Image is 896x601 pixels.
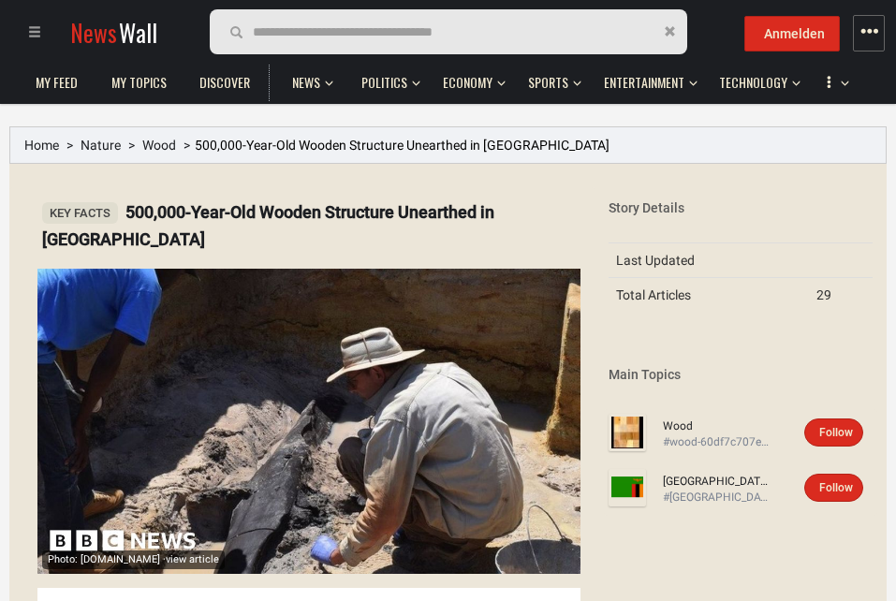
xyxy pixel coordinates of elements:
[595,56,698,101] button: Entertainment
[292,74,320,91] span: News
[609,198,873,217] div: Story Details
[199,74,250,91] span: Discover
[166,553,219,565] span: view article
[36,74,78,91] span: My Feed
[764,26,825,41] span: Anmelden
[609,365,873,384] div: Main Topics
[663,434,770,450] div: #wood-60df7c707e62b
[142,138,176,153] a: Wood
[528,74,568,91] span: Sports
[609,414,646,451] img: Profile picture of Wood
[609,278,809,313] td: Total Articles
[443,74,492,91] span: Economy
[663,474,770,490] a: [GEOGRAPHIC_DATA]
[819,426,853,439] span: Follow
[24,138,59,153] a: Home
[819,481,853,494] span: Follow
[352,65,417,101] a: Politics
[433,56,506,101] button: Economy
[663,418,770,434] a: Wood
[663,490,770,506] div: #[GEOGRAPHIC_DATA]
[604,74,684,91] span: Entertainment
[710,56,801,101] button: Technology
[595,65,694,101] a: Entertainment
[809,278,873,313] td: 29
[352,56,420,101] button: Politics
[433,65,502,101] a: Economy
[81,138,121,153] a: Nature
[719,74,787,91] span: Technology
[111,74,167,91] span: My topics
[195,138,610,153] span: 500,000-Year-Old Wooden Structure Unearthed in [GEOGRAPHIC_DATA]
[37,269,580,574] img: Preview image from bbc.com
[70,15,117,50] span: News
[70,15,157,50] a: NewsWall
[744,16,840,51] button: Anmelden
[119,15,157,50] span: Wall
[283,56,339,101] button: News
[519,56,581,101] button: Sports
[710,65,797,101] a: Technology
[609,243,809,278] td: Last Updated
[37,269,580,574] a: Photo: [DOMAIN_NAME] ·view article
[609,469,646,506] img: Profile picture of Zambia
[283,65,330,101] a: News
[42,550,225,568] div: Photo: [DOMAIN_NAME] ·
[361,74,407,91] span: Politics
[519,65,578,101] a: Sports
